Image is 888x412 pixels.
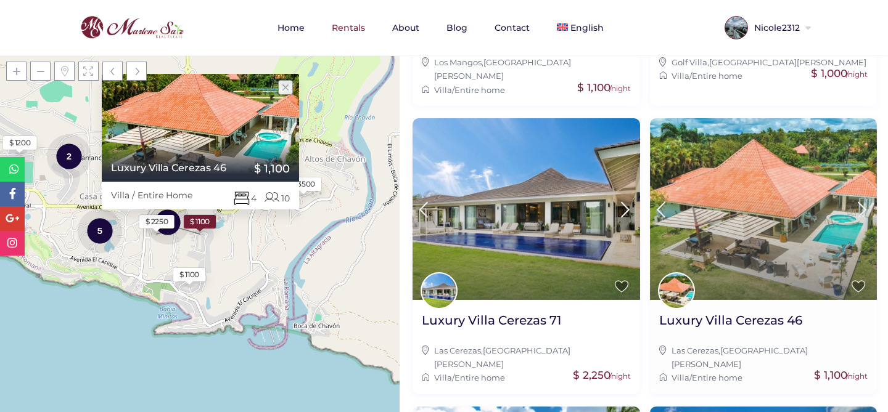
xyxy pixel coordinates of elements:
a: Villa [434,85,452,95]
div: , [422,55,631,83]
a: Luxury Villa Cerezas 46 [102,162,269,174]
a: [GEOGRAPHIC_DATA][PERSON_NAME] [434,57,571,81]
a: Entire home [454,373,505,382]
span: 4 [234,189,257,205]
h2: Luxury Villa Cerezas 71 [422,312,561,328]
span: Nicole2312 [748,23,803,32]
span: 10 [264,189,290,205]
div: / [422,83,631,97]
a: Entire home [692,71,742,81]
div: / [659,371,868,384]
div: / [659,69,868,83]
a: [GEOGRAPHIC_DATA][PERSON_NAME] [709,57,866,67]
a: Los Mangos [434,57,482,67]
a: Golf Villa [672,57,707,67]
img: logo [77,13,187,42]
a: Las Cerezas [672,345,718,355]
a: [GEOGRAPHIC_DATA][PERSON_NAME] [434,345,570,369]
a: Entire home [692,373,742,382]
div: $ 1200 [9,137,31,148]
a: Villa [672,373,689,382]
a: Entire home [454,85,505,95]
h2: Luxury Villa Cerezas 46 [659,312,802,328]
a: Villa [672,71,689,81]
div: / [422,371,631,384]
div: $ 1100 [190,216,210,227]
div: , [422,344,631,371]
img: Luxury Villa Cerezas 71 [413,118,640,299]
div: , [659,344,868,371]
div: 2 [47,133,91,179]
div: $ 2250 [146,216,168,227]
div: $ 1100 [179,269,199,280]
a: Las Cerezas [434,345,481,355]
div: 5 [78,208,122,254]
div: $ 3500 [292,179,315,190]
div: Villa / Entire Home [102,182,202,209]
a: Villa [434,373,452,382]
div: , [659,55,868,69]
img: Luxury Villa Cerezas 46 [650,118,878,299]
span: English [570,22,604,33]
a: Luxury Villa Cerezas 46 [659,312,802,337]
a: [GEOGRAPHIC_DATA][PERSON_NAME] [672,345,808,369]
a: Luxury Villa Cerezas 71 [422,312,561,337]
